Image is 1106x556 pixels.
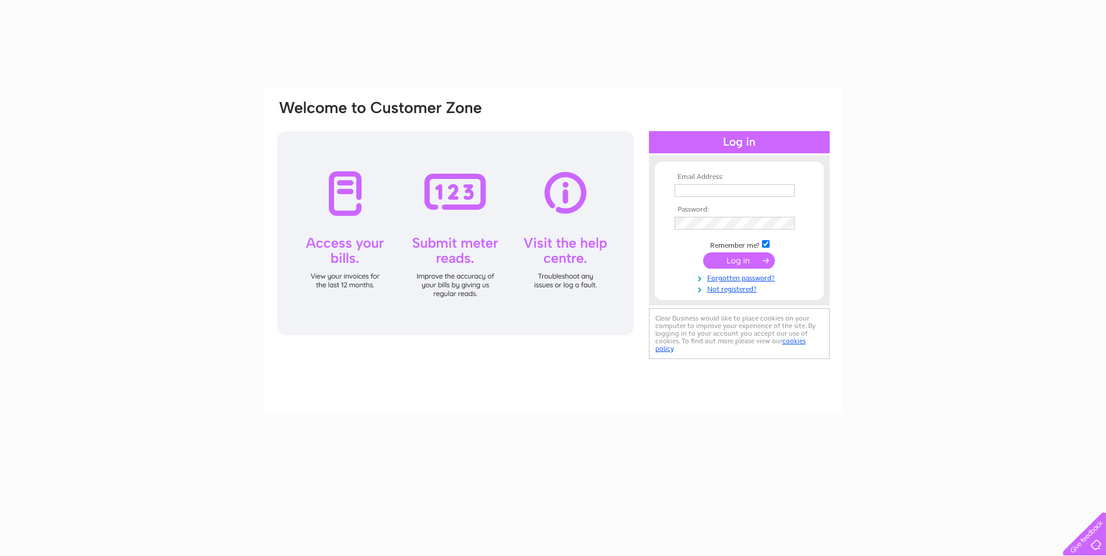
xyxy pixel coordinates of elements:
[649,308,830,359] div: Clear Business would like to place cookies on your computer to improve your experience of the sit...
[675,272,807,283] a: Forgotten password?
[703,252,775,269] input: Submit
[655,337,806,353] a: cookies policy
[675,283,807,294] a: Not registered?
[672,173,807,181] th: Email Address:
[672,206,807,214] th: Password:
[672,238,807,250] td: Remember me?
